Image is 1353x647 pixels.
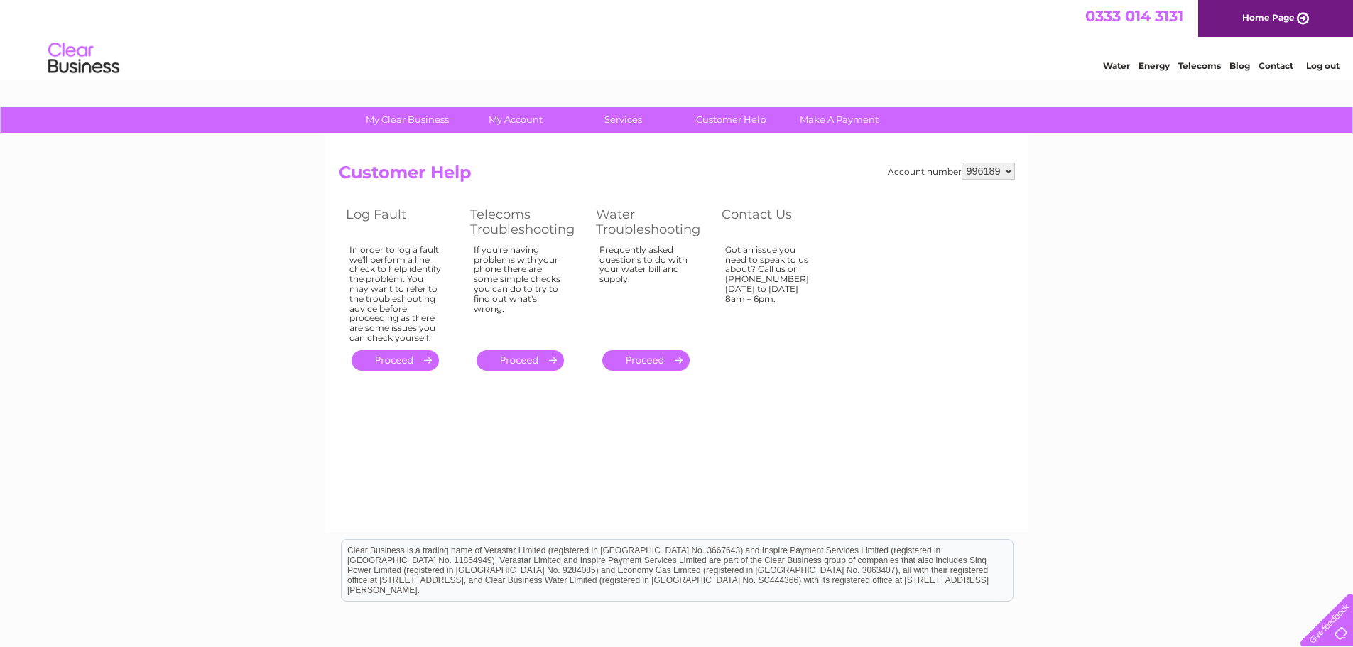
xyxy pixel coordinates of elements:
a: Services [565,107,682,133]
th: Water Troubleshooting [589,203,714,241]
a: Log out [1306,60,1340,71]
a: Blog [1229,60,1250,71]
div: In order to log a fault we'll perform a line check to help identify the problem. You may want to ... [349,245,442,343]
a: . [477,350,564,371]
a: My Account [457,107,574,133]
a: Customer Help [673,107,790,133]
div: Account number [888,163,1015,180]
a: . [602,350,690,371]
a: Telecoms [1178,60,1221,71]
th: Log Fault [339,203,463,241]
h2: Customer Help [339,163,1015,190]
div: Frequently asked questions to do with your water bill and supply. [599,245,693,337]
th: Telecoms Troubleshooting [463,203,589,241]
a: 0333 014 3131 [1085,7,1183,25]
div: Got an issue you need to speak to us about? Call us on [PHONE_NUMBER] [DATE] to [DATE] 8am – 6pm. [725,245,817,337]
a: My Clear Business [349,107,466,133]
a: . [352,350,439,371]
th: Contact Us [714,203,839,241]
div: Clear Business is a trading name of Verastar Limited (registered in [GEOGRAPHIC_DATA] No. 3667643... [342,8,1013,69]
a: Contact [1259,60,1293,71]
a: Make A Payment [781,107,898,133]
a: Energy [1139,60,1170,71]
img: logo.png [48,37,120,80]
div: If you're having problems with your phone there are some simple checks you can do to try to find ... [474,245,567,337]
a: Water [1103,60,1130,71]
